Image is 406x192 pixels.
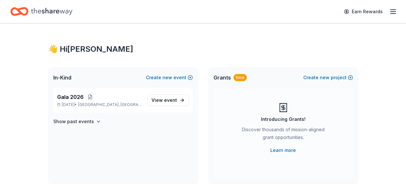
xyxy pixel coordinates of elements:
a: Learn more [270,146,296,154]
div: New [234,74,247,81]
span: In-Kind [53,74,71,81]
div: Introducing Grants! [261,115,306,123]
span: new [162,74,172,81]
button: Show past events [53,118,101,125]
span: event [164,97,177,103]
span: [GEOGRAPHIC_DATA], [GEOGRAPHIC_DATA] [78,102,142,107]
span: Grants [213,74,231,81]
div: 👋 Hi [PERSON_NAME] [48,44,358,54]
span: new [320,74,329,81]
div: Discover thousands of mission-aligned grant opportunities. [239,126,327,144]
a: View event [147,94,189,106]
p: [DATE] • [57,102,142,107]
button: Createnewevent [146,74,193,81]
a: Earn Rewards [340,6,387,17]
span: Gala 2026 [57,93,84,101]
a: Home [10,4,72,19]
h4: Show past events [53,118,94,125]
span: View [151,96,177,104]
button: Createnewproject [303,74,353,81]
